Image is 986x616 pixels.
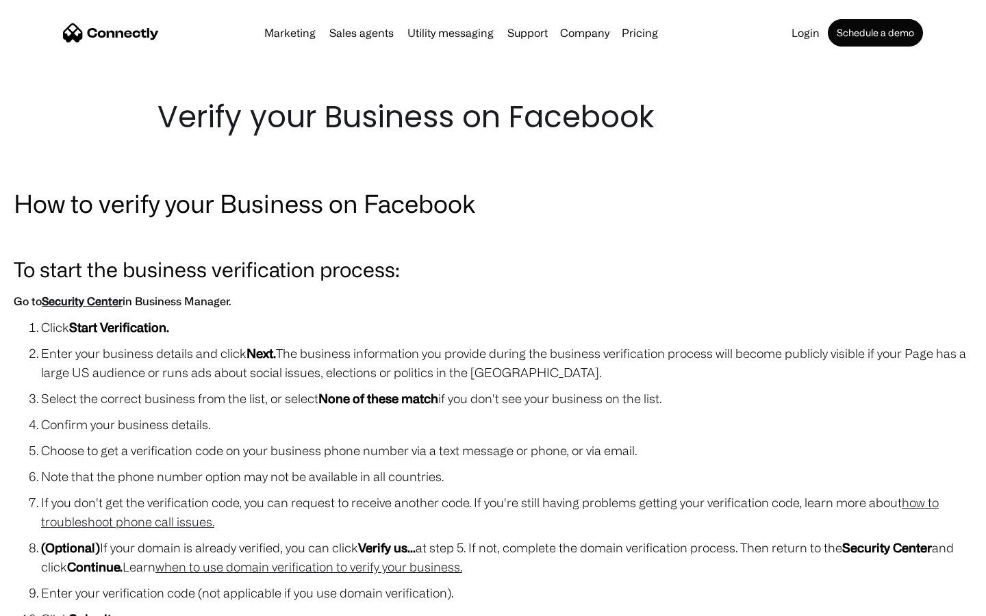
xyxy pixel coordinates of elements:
li: Enter your business details and click The business information you provide during the business ve... [41,344,972,382]
strong: Security Center [842,541,932,554]
p: ‍ [14,227,972,246]
li: If you don't get the verification code, you can request to receive another code. If you're still ... [41,493,972,531]
li: If your domain is already verified, you can click at step 5. If not, complete the domain verifica... [41,538,972,576]
a: Marketing [259,27,321,38]
h2: How to verify your Business on Facebook [14,186,972,220]
h1: Verify your Business on Facebook [157,96,829,138]
a: Schedule a demo [828,19,923,47]
strong: Continue. [67,560,123,574]
li: Enter your verification code (not applicable if you use domain verification). [41,583,972,602]
a: Pricing [616,27,663,38]
a: Login [786,27,825,38]
a: when to use domain verification to verify your business. [155,560,462,574]
li: Choose to get a verification code on your business phone number via a text message or phone, or v... [41,441,972,460]
li: Select the correct business from the list, or select if you don't see your business on the list. [41,389,972,408]
h3: To start the business verification process: [14,253,972,285]
aside: Language selected: English [14,592,82,611]
li: Click [41,318,972,337]
a: Support [502,27,553,38]
strong: Start Verification. [69,320,169,334]
div: Company [560,23,609,42]
strong: Verify us... [358,541,416,554]
strong: None of these match [318,392,438,405]
strong: Next. [246,346,276,360]
strong: (Optional) [41,541,100,554]
a: Utility messaging [402,27,499,38]
ul: Language list [27,592,82,611]
h6: Go to in Business Manager. [14,292,972,311]
a: Sales agents [324,27,399,38]
li: Confirm your business details. [41,415,972,434]
a: Security Center [42,295,123,307]
li: Note that the phone number option may not be available in all countries. [41,467,972,486]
